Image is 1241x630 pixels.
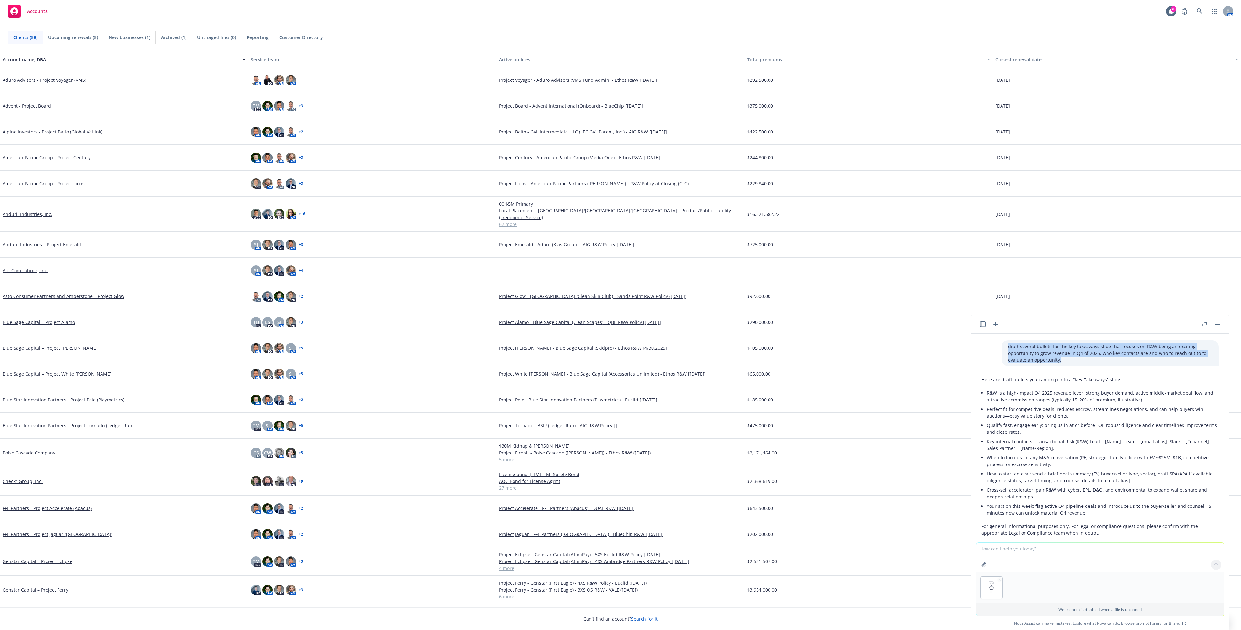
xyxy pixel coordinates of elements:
a: Project Glow - [GEOGRAPHIC_DATA] (Clean Skin Club) - Sands Point R&W Policy ([DATE]) [499,293,742,300]
li: Perfect fit for competitive deals: reduces escrow, streamlines negotiations, and can help buyers ... [987,404,1219,421]
a: 6 more [499,593,742,600]
a: Blue Sage Capital – Project [PERSON_NAME] [3,345,98,351]
li: When to loop us in: any M&A conversation (PE, strategic, family office) with EV ~$25M–$1B, compet... [987,453,1219,469]
a: American Pacific Group - Project Century [3,154,90,161]
a: Project Jaguar - FFL Partners ([GEOGRAPHIC_DATA]) - BlueChip R&W [[DATE]] [499,531,742,538]
div: 46 [1171,6,1176,12]
span: [DATE] [995,102,1010,109]
span: TM [253,422,260,429]
span: $2,171,464.00 [747,449,777,456]
img: photo [251,503,261,514]
img: photo [286,395,296,405]
img: photo [262,178,273,189]
a: Project Tornado - BSIP (Ledger Run) - AIG R&W Policy [] [499,422,742,429]
img: photo [262,529,273,539]
span: [DATE] [995,180,1010,187]
span: $725,000.00 [747,241,773,248]
span: $475,000.00 [747,422,773,429]
span: [DATE] [995,211,1010,218]
img: photo [274,240,284,250]
a: Project Firepit - Boise Cascade ([PERSON_NAME]) - Ethos R&W ([DATE]) [499,449,742,456]
a: Project Eclipse - Genstar Capital (AffiniPay) - 5XS Euclid R&W Policy [[DATE]] [499,551,742,558]
a: American Pacific Group - Project Lions [3,180,85,187]
img: photo [274,343,284,353]
a: Search for it [631,616,658,622]
a: Project Emerald - Aduril (Klas Group) - AIG R&W Policy [[DATE]] [499,241,742,248]
img: photo [251,153,261,163]
a: Project Eclipse - Genstar Capital (AffiniPay) - 4XS Ambridge Partners R&W Policy [[DATE]] [499,558,742,565]
img: photo [274,101,284,111]
li: How to start an eval: send a brief deal summary (EV, buyer/seller type, sector), draft SPA/APA if... [987,469,1219,485]
span: SJ [277,319,281,326]
img: photo [274,585,284,595]
span: $375,000.00 [747,102,773,109]
img: photo [274,503,284,514]
span: $65,000.00 [747,370,770,377]
a: + 3 [299,560,303,563]
div: Account name, DBA [3,56,239,63]
span: SJ [254,267,258,274]
img: photo [251,585,261,595]
a: 00 $5M Primary [499,200,742,207]
img: photo [251,529,261,539]
span: SJ [289,370,293,377]
a: Search [1193,5,1206,18]
div: Closest renewal date [995,56,1231,63]
a: + 5 [299,451,303,455]
span: SJ [266,422,270,429]
a: + 3 [299,243,303,247]
a: License bond | TML - MI Surety Bond [499,471,742,478]
a: Alpine Investors - Project Balto (Global Vetlink) [3,128,102,135]
a: + 2 [299,182,303,186]
img: photo [274,265,284,276]
img: photo [286,585,296,595]
p: Here are draft bullets you can drop into a “Key Takeaways” slide: [981,376,1219,383]
a: TR [1181,620,1186,626]
img: photo [286,291,296,302]
img: photo [286,75,296,85]
span: Clients (58) [13,34,37,41]
img: photo [286,529,296,539]
img: photo [251,476,261,486]
span: $422,500.00 [747,128,773,135]
a: Switch app [1208,5,1221,18]
a: + 16 [299,212,305,216]
img: photo [274,127,284,137]
img: photo [262,556,273,567]
a: Project Balto - GVL Intermediate, LLC (LEC GVL Parent, Inc.) - AIG R&W [[DATE]] [499,128,742,135]
a: Project Century - American Pacific Group (Media One) - Ethos R&W [[DATE]] [499,154,742,161]
img: photo [286,209,296,219]
img: photo [262,503,273,514]
a: Project Ferry - Genstar (First Eagle) - 4XS R&W Policy - Euclid ([DATE]) [499,580,742,586]
a: Blue Star Innovation Partners - Project Tornado (Ledger Run) [3,422,133,429]
span: [DATE] [995,241,1010,248]
img: photo [286,476,296,486]
span: - [747,267,749,274]
span: $2,521,507.00 [747,558,777,565]
img: photo [274,209,284,219]
a: Project Board - Advent International (Onboard) - BlueChip [[DATE]] [499,102,742,109]
span: $185,000.00 [747,396,773,403]
li: R&W is a high-impact Q4 2025 revenue lever: strong buyer demand, active middle-market deal flow, ... [987,388,1219,404]
a: Advent - Project Board [3,102,51,109]
a: $30M Kidnap & [PERSON_NAME] [499,443,742,449]
span: [DATE] [995,154,1010,161]
span: - [499,267,501,274]
img: photo [286,317,296,327]
a: + 2 [299,156,303,160]
img: photo [251,209,261,219]
img: photo [286,265,296,276]
span: Can't find an account? [583,615,658,622]
a: Genstar Capital – Project Eclipse [3,558,72,565]
img: photo [274,369,284,379]
span: Customer Directory [279,34,323,41]
img: photo [286,101,296,111]
a: + 3 [299,320,303,324]
span: SJ [254,241,258,248]
img: photo [274,476,284,486]
a: Local Placement - [GEOGRAPHIC_DATA]/[GEOGRAPHIC_DATA]/[GEOGRAPHIC_DATA] - Product/Public Liabilit... [499,207,742,221]
img: photo [262,265,273,276]
a: + 4 [299,269,303,272]
a: + 2 [299,130,303,134]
